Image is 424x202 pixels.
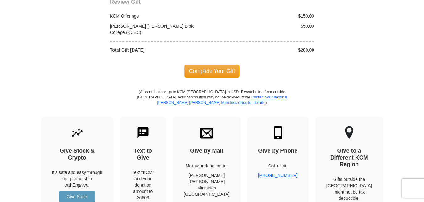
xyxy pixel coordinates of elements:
h4: Text to Give [131,148,155,161]
h4: Give by Mail [184,148,230,154]
div: $150.00 [212,13,318,19]
img: envelope.svg [200,126,213,139]
p: Call us at: [258,163,298,169]
img: other-region [345,126,354,139]
p: It's safe and easy through our partnership with [52,169,102,188]
div: Text "KCM" and your donation amount to 36609 [131,169,155,201]
img: mobile.svg [271,126,285,139]
i: Engiven. [73,182,90,188]
img: give-by-stock.svg [71,126,84,139]
a: [PHONE_NUMBER] [258,173,298,178]
span: Complete Your Gift [184,65,240,78]
div: [PERSON_NAME] [PERSON_NAME] Bible College (KCBC) [107,23,212,36]
div: $50.00 [212,23,318,36]
a: Contact your regional [PERSON_NAME] [PERSON_NAME] Ministries office for details. [157,95,287,105]
div: KCM Offerings [107,13,212,19]
h4: Give by Phone [258,148,298,154]
div: $200.00 [212,47,318,53]
a: Give Stock [59,191,95,202]
p: Gifts outside the [GEOGRAPHIC_DATA] might not be tax deductible. [326,176,372,201]
p: Mail your donation to: [184,163,230,169]
p: [PERSON_NAME] [PERSON_NAME] Ministries [GEOGRAPHIC_DATA] [184,172,230,197]
h4: Give to a Different KCM Region [326,148,372,168]
img: text-to-give.svg [136,126,149,139]
p: (All contributions go to KCM [GEOGRAPHIC_DATA] in USD. If contributing from outside [GEOGRAPHIC_D... [137,89,287,117]
div: Total Gift [DATE] [107,47,212,53]
h4: Give Stock & Crypto [52,148,102,161]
